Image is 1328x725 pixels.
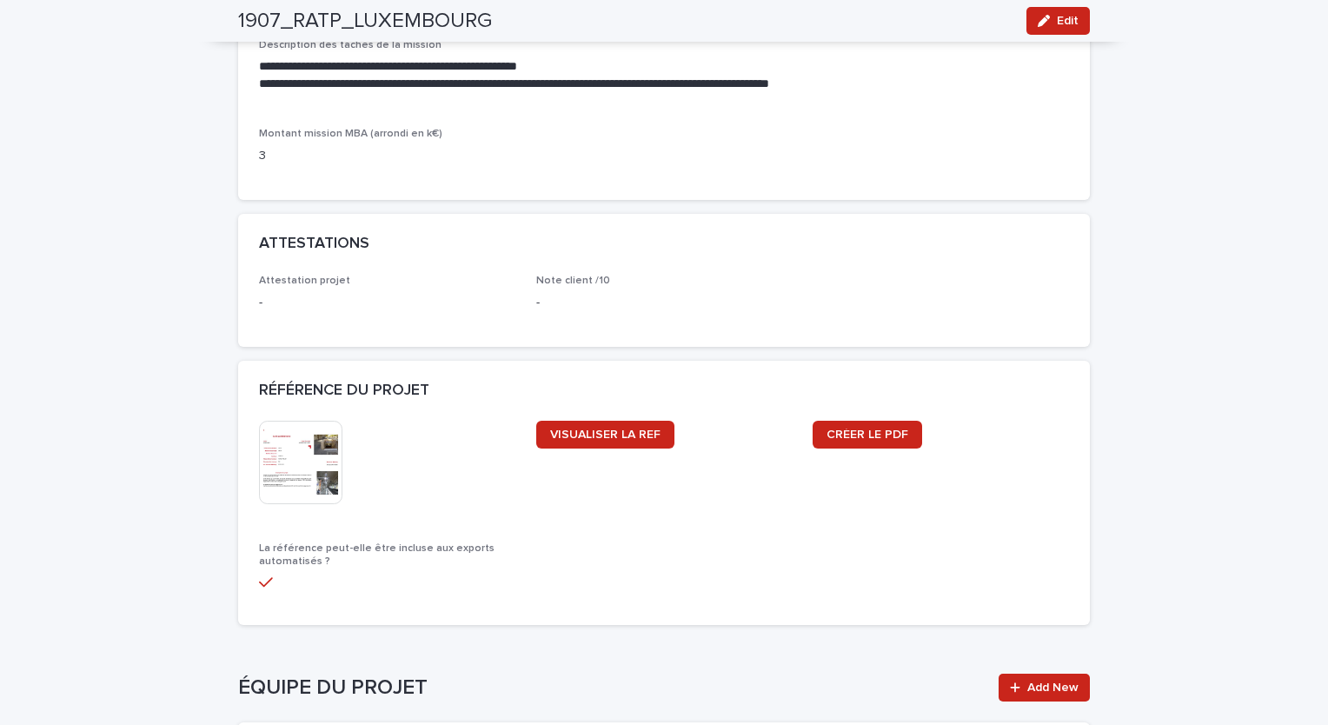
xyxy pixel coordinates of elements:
[259,40,442,50] span: Description des tâches de la mission
[1027,682,1079,694] span: Add New
[536,421,674,449] a: VISUALISER LA REF
[259,294,515,312] p: -
[259,147,515,165] p: 3
[813,421,922,449] a: CRÉER LE PDF
[238,675,988,701] h1: ÉQUIPE DU PROJET
[259,129,442,139] span: Montant mission MBA (arrondi en k€)
[827,429,908,441] span: CRÉER LE PDF
[238,9,492,34] h2: 1907_RATP_LUXEMBOURG
[550,429,661,441] span: VISUALISER LA REF
[999,674,1090,702] a: Add New
[1026,7,1090,35] button: Edit
[259,276,350,286] span: Attestation projet
[536,294,793,312] p: -
[1057,15,1079,27] span: Edit
[259,235,369,254] h2: ATTESTATIONS
[259,543,495,566] span: La référence peut-elle être incluse aux exports automatisés ?
[536,276,610,286] span: Note client /10
[259,382,429,401] h2: RÉFÉRENCE DU PROJET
